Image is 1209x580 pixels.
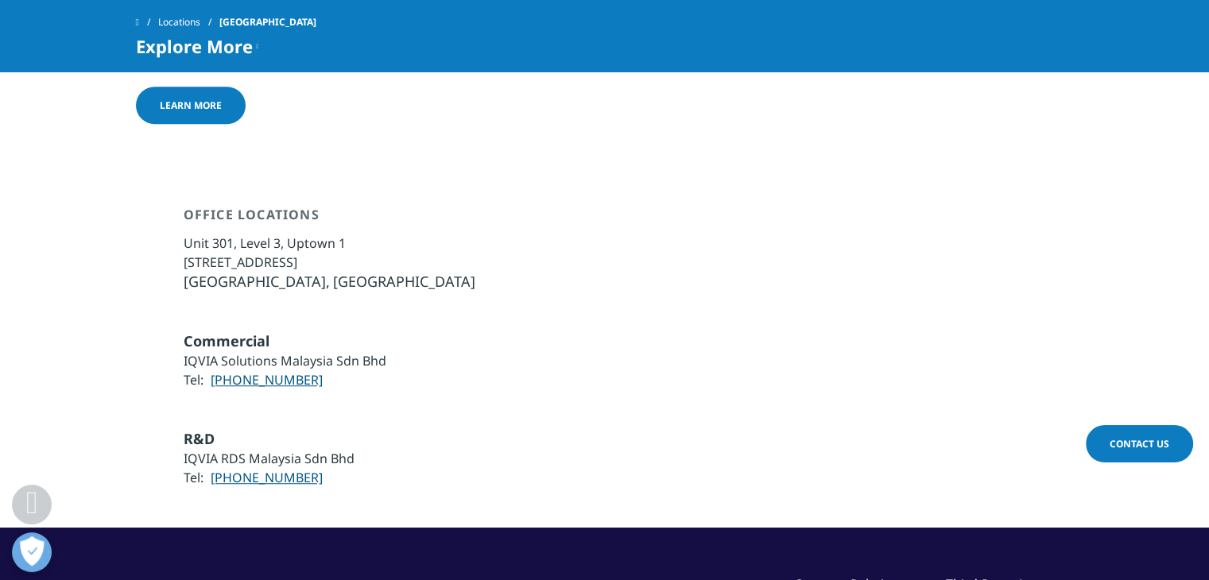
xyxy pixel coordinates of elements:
button: Open Preferences [12,532,52,572]
span: Contact Us [1110,437,1169,450]
span: Learn more [160,99,222,112]
span: [GEOGRAPHIC_DATA] [219,8,316,37]
span: Tel: [184,469,203,486]
li: IQVIA RDS Malaysia Sdn Bhd [184,449,355,468]
span: R&D [184,429,215,448]
span: [GEOGRAPHIC_DATA], [184,272,330,291]
span: Commercial [184,331,269,350]
span: Explore More [136,37,253,56]
li: [STREET_ADDRESS] [184,253,475,272]
span: [GEOGRAPHIC_DATA] [333,272,475,291]
a: Contact Us [1086,425,1193,462]
a: Learn more [136,87,246,124]
div: Office Locations [184,207,475,234]
li: IQVIA Solutions Malaysia Sdn Bhd [184,351,386,370]
a: Locations [158,8,219,37]
a: [PHONE_NUMBER] [211,469,323,486]
span: Tel: [184,371,203,389]
li: Unit 301, Level 3, Uptown 1 [184,234,475,253]
a: [PHONE_NUMBER] [211,371,323,389]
